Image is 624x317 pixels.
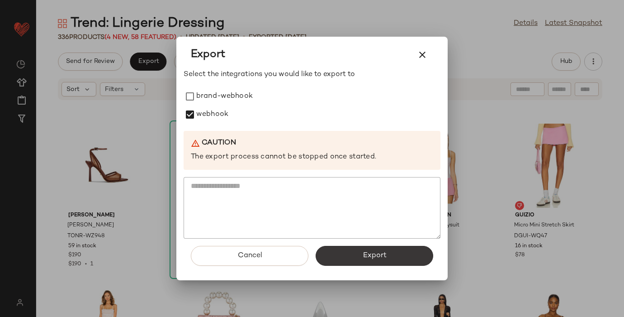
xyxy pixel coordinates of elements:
[196,106,228,124] label: webhook
[362,251,386,260] span: Export
[316,246,433,266] button: Export
[184,69,440,80] p: Select the integrations you would like to export to
[191,48,225,62] span: Export
[191,246,308,266] button: Cancel
[237,251,262,260] span: Cancel
[191,152,433,163] p: The export process cannot be stopped once started.
[196,87,253,106] label: brand-webhook
[202,138,236,149] b: Caution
